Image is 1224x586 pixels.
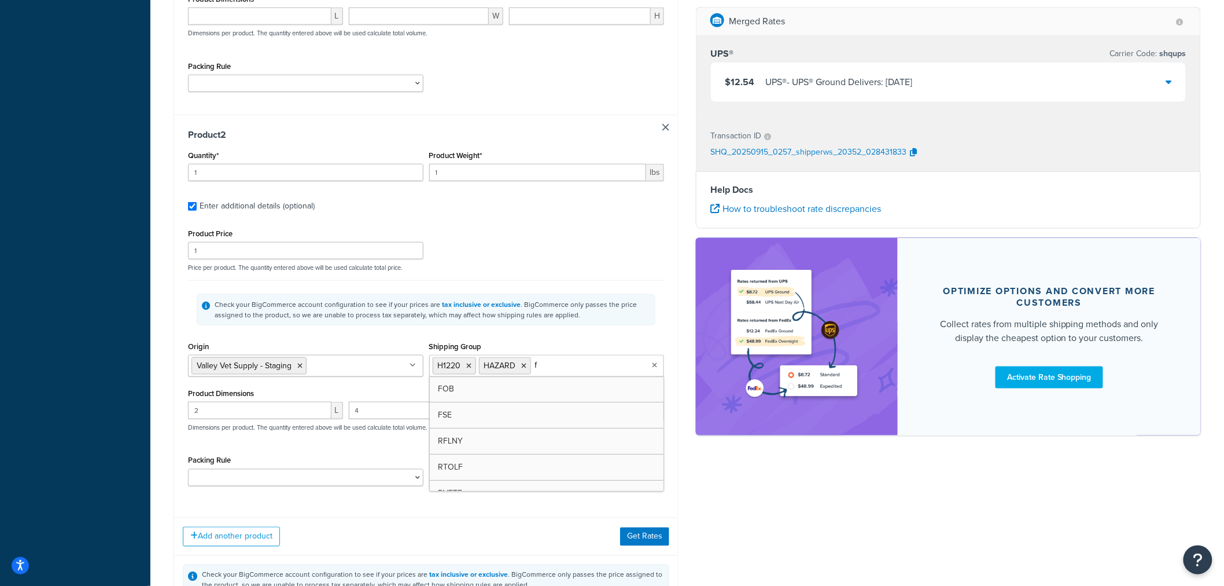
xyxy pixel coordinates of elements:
[430,402,664,428] a: FSE
[188,229,233,238] label: Product Price
[438,435,463,447] span: RFLNY
[620,528,669,546] button: Get Rates
[188,202,197,211] input: Enter additional details (optional)
[185,263,667,272] p: Price per product. The quantity entered above will be used calculate total price.
[188,62,231,71] label: Packing Rule
[429,164,647,181] input: 0.00
[725,75,754,89] span: $12.54
[429,570,508,580] a: tax inclusive or exclusive
[1184,545,1212,574] button: Open Resource Center
[188,342,209,351] label: Origin
[188,151,219,160] label: Quantity*
[646,164,664,181] span: lbs
[185,29,427,37] p: Dimensions per product. The quantity entered above will be used calculate total volume.
[1110,46,1186,62] p: Carrier Code:
[710,144,906,162] p: SHQ_20250915_0257_shipperws_20352_028431833
[197,360,292,372] span: Valley Vet Supply - Staging
[188,389,254,398] label: Product Dimensions
[996,367,1103,389] a: Activate Rate Shopping
[710,183,1186,197] h4: Help Docs
[710,48,733,60] h3: UPS®
[438,487,463,499] span: RVETF
[429,342,482,351] label: Shipping Group
[438,409,452,421] span: FSE
[438,383,455,395] span: FOB
[429,151,482,160] label: Product Weight*
[215,299,650,320] div: Check your BigCommerce account configuration to see if your prices are . BigCommerce only passes ...
[484,360,516,372] span: HAZARD
[725,255,869,418] img: feature-image-rateshop-7084cbbcb2e67ef1d54c2e976f0e592697130d5817b016cf7cc7e13314366067.png
[489,8,503,25] span: W
[438,461,463,473] span: RTOLF
[188,129,664,141] h3: Product 2
[710,128,761,144] p: Transaction ID
[185,423,427,431] p: Dimensions per product. The quantity entered above will be used calculate total volume.
[729,13,785,30] p: Merged Rates
[438,360,461,372] span: H1220
[331,402,343,419] span: L
[200,198,315,214] div: Enter additional details (optional)
[926,317,1173,345] div: Collect rates from multiple shipping methods and only display the cheapest option to your customers.
[651,8,664,25] span: H
[430,376,664,402] a: FOB
[1157,47,1186,60] span: shqups
[183,527,280,547] button: Add another product
[430,481,664,506] a: RVETF
[765,74,912,90] div: UPS® - UPS® Ground Delivers: [DATE]
[430,455,664,480] a: RTOLF
[188,164,423,181] input: 0.0
[442,299,521,310] a: tax inclusive or exclusive
[331,8,343,25] span: L
[710,202,881,215] a: How to troubleshoot rate discrepancies
[662,124,669,131] a: Remove Item
[926,285,1173,309] div: Optimize options and convert more customers
[430,428,664,454] a: RFLNY
[188,456,231,465] label: Packing Rule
